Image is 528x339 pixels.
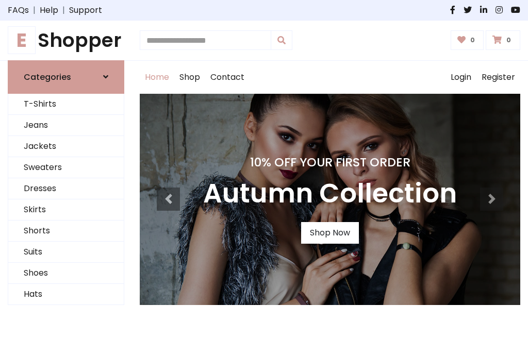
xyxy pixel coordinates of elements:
a: Jeans [8,115,124,136]
a: Hats [8,284,124,305]
span: | [29,4,40,16]
span: | [58,4,69,16]
h3: Autumn Collection [203,178,457,210]
span: 0 [504,36,514,45]
a: Shoes [8,263,124,284]
a: Dresses [8,178,124,199]
a: Support [69,4,102,16]
a: 0 [451,30,484,50]
a: Shop [174,61,205,94]
a: EShopper [8,29,124,52]
a: Home [140,61,174,94]
a: Login [445,61,476,94]
h1: Shopper [8,29,124,52]
a: Sweaters [8,157,124,178]
a: Categories [8,60,124,94]
a: Suits [8,242,124,263]
a: Shop Now [301,222,359,244]
span: 0 [468,36,477,45]
a: Register [476,61,520,94]
a: Contact [205,61,250,94]
a: 0 [486,30,520,50]
a: T-Shirts [8,94,124,115]
a: FAQs [8,4,29,16]
a: Shorts [8,221,124,242]
a: Skirts [8,199,124,221]
h4: 10% Off Your First Order [203,155,457,169]
a: Help [40,4,58,16]
h6: Categories [24,72,71,82]
a: Jackets [8,136,124,157]
span: E [8,26,36,54]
